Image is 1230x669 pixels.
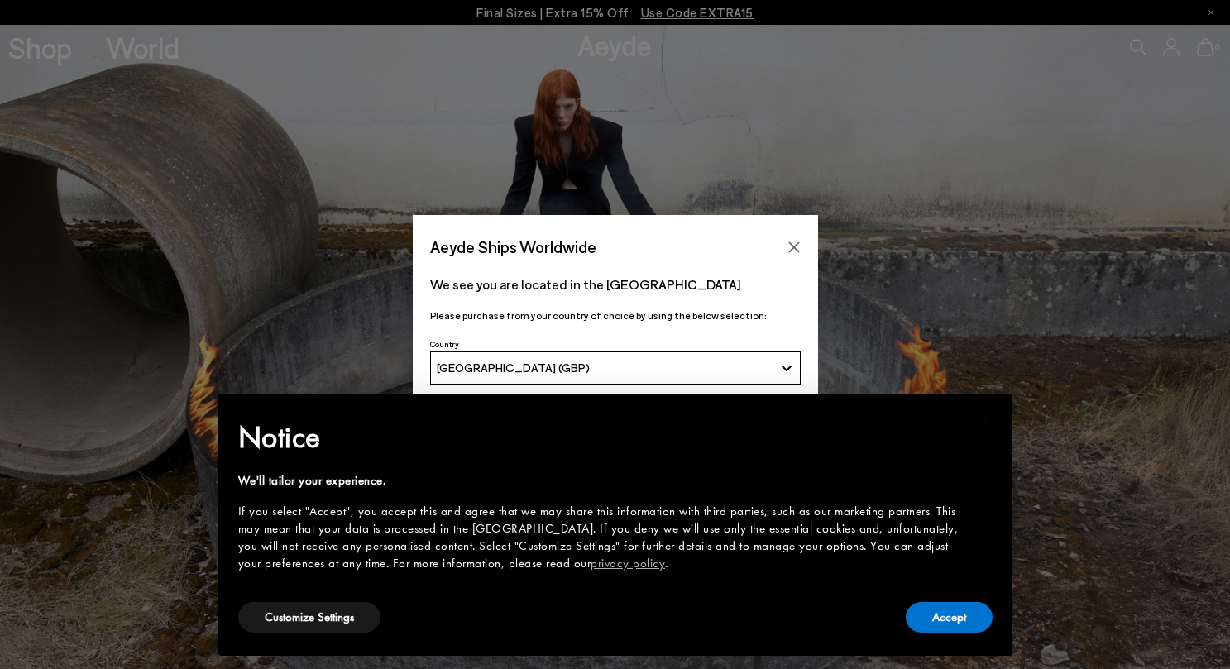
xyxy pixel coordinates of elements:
[966,399,1006,438] button: Close this notice
[782,235,806,260] button: Close
[430,308,801,323] p: Please purchase from your country of choice by using the below selection:
[980,405,991,431] span: ×
[906,602,993,633] button: Accept
[437,361,590,375] span: [GEOGRAPHIC_DATA] (GBP)
[591,555,665,571] a: privacy policy
[430,339,459,349] span: Country
[238,416,966,459] h2: Notice
[238,472,966,490] div: We'll tailor your experience.
[430,232,596,261] span: Aeyde Ships Worldwide
[430,275,801,294] p: We see you are located in the [GEOGRAPHIC_DATA]
[238,503,966,572] div: If you select "Accept", you accept this and agree that we may share this information with third p...
[238,602,380,633] button: Customize Settings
